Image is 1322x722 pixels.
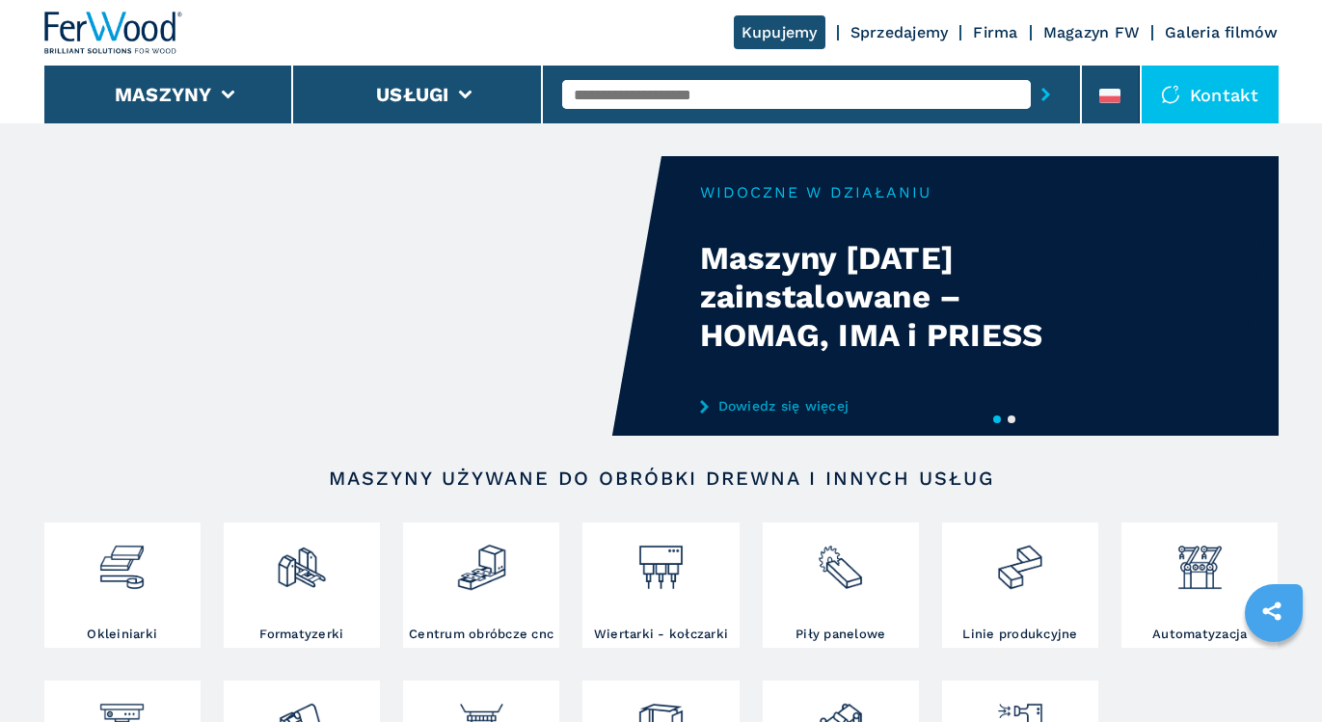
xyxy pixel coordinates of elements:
a: Centrum obróbcze cnc [403,522,559,648]
img: Kontakt [1161,85,1180,104]
h3: Formatyzerki [259,626,343,643]
a: Okleiniarki [44,522,201,648]
a: Formatyzerki [224,522,380,648]
button: Maszyny [115,83,212,106]
img: Ferwood [44,12,183,54]
a: Automatyzacja [1121,522,1278,648]
img: automazione.png [1174,527,1226,593]
a: Dowiedz się więcej [700,398,1078,414]
a: Sprzedajemy [850,23,949,41]
h3: Centrum obróbcze cnc [409,626,553,643]
img: bordatrici_1.png [96,527,148,593]
div: Kontakt [1142,66,1279,123]
a: Magazyn FW [1043,23,1141,41]
a: sharethis [1248,587,1296,635]
a: Piły panelowe [763,522,919,648]
h2: Maszyny używane do obróbki drewna i innych usług [106,467,1217,490]
a: Galeria filmów [1165,23,1279,41]
button: Usługi [376,83,449,106]
a: Wiertarki - kołczarki [582,522,739,648]
button: 1 [993,415,1001,423]
video: Your browser does not support the video tag. [44,156,661,436]
a: Kupujemy [734,15,825,49]
img: sezionatrici_2.png [815,527,866,593]
img: foratrici_inseritrici_2.png [635,527,687,593]
img: linee_di_produzione_2.png [994,527,1045,593]
h3: Linie produkcyjne [962,626,1077,643]
button: 2 [1008,415,1015,423]
img: squadratrici_2.png [276,527,327,593]
img: centro_di_lavoro_cnc_2.png [456,527,507,593]
h3: Okleiniarki [87,626,157,643]
a: Linie produkcyjne [942,522,1098,648]
a: Firma [973,23,1017,41]
h3: Piły panelowe [796,626,885,643]
h3: Wiertarki - kołczarki [594,626,728,643]
h3: Automatyzacja [1152,626,1247,643]
button: submit-button [1031,72,1061,117]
